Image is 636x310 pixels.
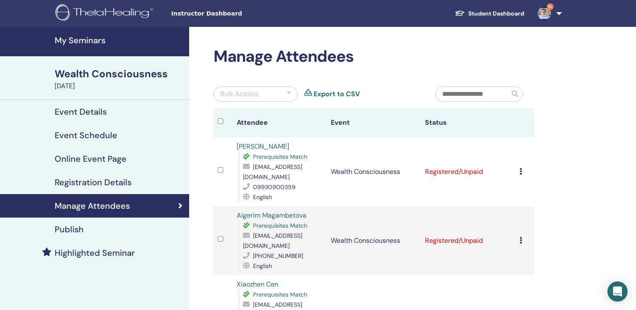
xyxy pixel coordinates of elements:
[55,201,130,211] h4: Manage Attendees
[55,67,184,81] div: Wealth Consciousness
[55,154,127,164] h4: Online Event Page
[253,262,272,270] span: English
[214,47,534,66] h2: Manage Attendees
[448,6,531,21] a: Student Dashboard
[55,248,135,258] h4: Highlighted Seminar
[538,7,551,20] img: default.jpg
[547,3,554,10] span: 9+
[253,183,296,191] span: 09930900359
[171,9,297,18] span: Instructor Dashboard
[243,232,302,250] span: [EMAIL_ADDRESS][DOMAIN_NAME]
[243,163,302,181] span: [EMAIL_ADDRESS][DOMAIN_NAME]
[327,137,421,206] td: Wealth Consciousness
[55,35,184,45] h4: My Seminars
[253,153,307,160] span: Prerequisites Match
[237,211,306,220] a: Aigerim Magambetova
[55,177,132,187] h4: Registration Details
[237,280,278,289] a: Xiaozhen Cen
[253,252,303,260] span: [PHONE_NUMBER]
[314,89,360,99] a: Export to CSV
[55,224,84,234] h4: Publish
[253,291,307,298] span: Prerequisites Match
[327,206,421,275] td: Wealth Consciousness
[55,81,184,91] div: [DATE]
[253,222,307,229] span: Prerequisites Match
[237,142,289,151] a: [PERSON_NAME]
[327,108,421,137] th: Event
[455,10,465,17] img: graduation-cap-white.svg
[421,108,515,137] th: Status
[220,89,259,99] div: Bulk Actions
[253,193,272,201] span: English
[55,4,156,23] img: logo.png
[55,130,117,140] h4: Event Schedule
[232,108,327,137] th: Attendee
[607,281,628,302] div: Open Intercom Messenger
[55,107,107,117] h4: Event Details
[50,67,189,91] a: Wealth Consciousness[DATE]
